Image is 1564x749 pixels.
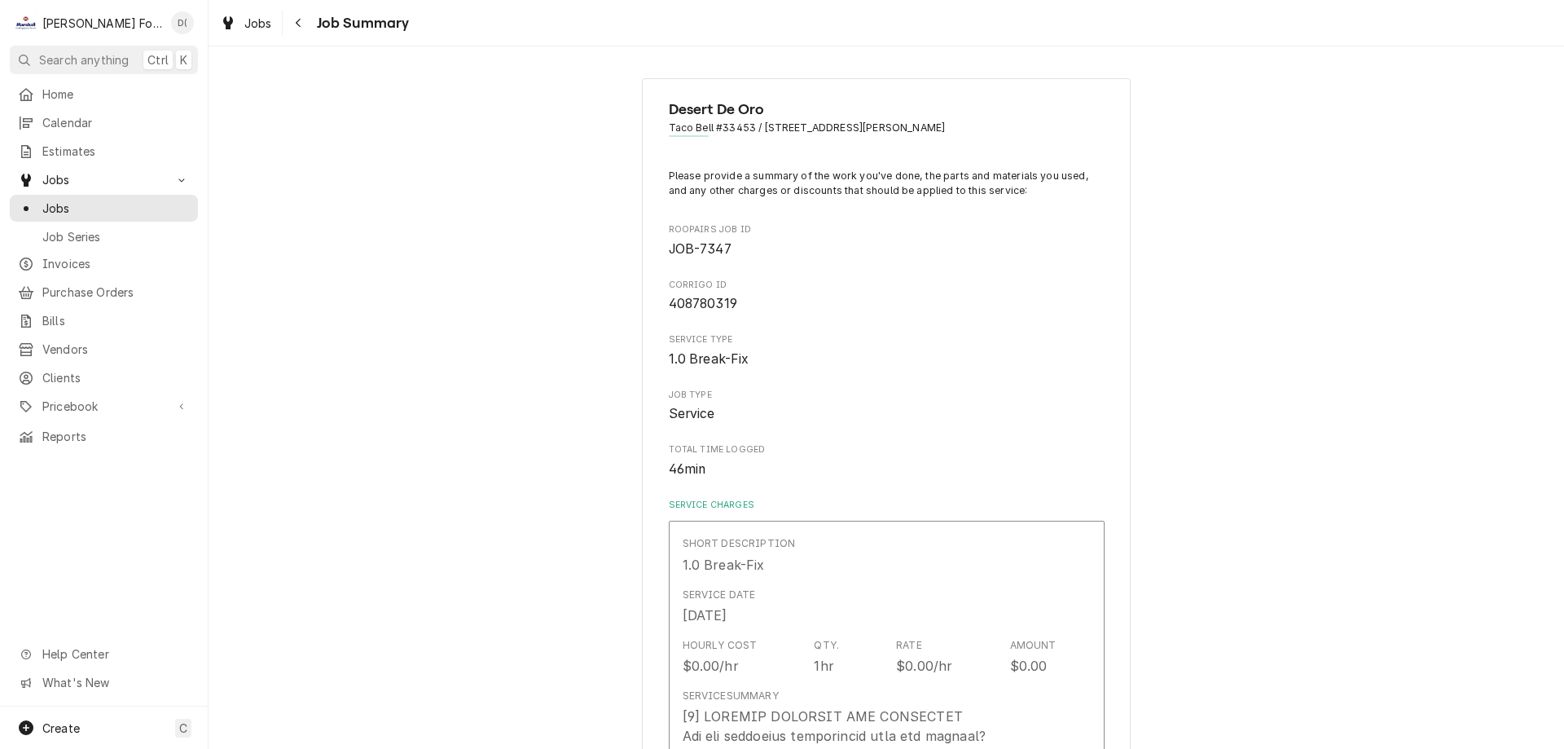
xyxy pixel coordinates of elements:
div: Hourly Cost [683,638,758,653]
span: 46min [669,461,706,477]
span: Purchase Orders [42,284,190,301]
a: Go to Pricebook [10,393,198,420]
a: Go to What's New [10,669,198,696]
span: Jobs [244,15,272,32]
a: Jobs [213,10,279,37]
span: Vendors [42,341,190,358]
span: Job Series [42,228,190,245]
span: What's New [42,674,188,691]
div: M [15,11,37,34]
span: Search anything [39,51,129,68]
div: D( [171,11,194,34]
span: Create [42,721,80,735]
div: Service Type [669,333,1105,368]
div: Service Summary [683,689,779,703]
span: Service Type [669,333,1105,346]
div: Total Time Logged [669,443,1105,478]
a: Invoices [10,250,198,277]
span: JOB-7347 [669,241,731,257]
a: Vendors [10,336,198,363]
span: Address [669,121,1105,135]
span: Estimates [42,143,190,160]
a: Clients [10,364,198,391]
button: Search anythingCtrlK [10,46,198,74]
span: Jobs [42,200,190,217]
a: Estimates [10,138,198,165]
div: $0.00 [1010,656,1048,676]
button: Navigate back [286,10,312,36]
span: Reports [42,428,190,445]
span: C [179,720,187,737]
span: Invoices [42,255,190,272]
a: Job Series [10,223,198,250]
div: 1.0 Break-Fix [683,555,765,575]
a: Bills [10,307,198,334]
div: [PERSON_NAME] Food Equipment Service [42,15,162,32]
label: Service Charges [669,499,1105,512]
div: Roopairs Job ID [669,223,1105,258]
span: Jobs [42,171,165,188]
div: Short Description [683,536,796,551]
a: Go to Help Center [10,641,198,667]
div: Rate [896,638,922,653]
span: Corrigo ID [669,294,1105,314]
div: 1hr [814,656,833,676]
a: Reports [10,423,198,450]
span: Job Summary [312,12,410,34]
span: Total Time Logged [669,460,1105,479]
span: Service Type [669,350,1105,369]
div: Marshall Food Equipment Service's Avatar [15,11,37,34]
span: Home [42,86,190,103]
a: Go to Jobs [10,166,198,193]
div: Job Type [669,389,1105,424]
span: Clients [42,369,190,386]
span: Total Time Logged [669,443,1105,456]
a: Purchase Orders [10,279,198,306]
span: Bills [42,312,190,329]
p: Please provide a summary of the work you've done, the parts and materials you used, and any other... [669,169,1105,199]
div: Service Date [683,588,756,602]
div: $0.00/hr [683,656,739,676]
div: Amount [1010,638,1057,653]
span: Corrigo ID [669,279,1105,292]
span: 1.0 Break-Fix [669,351,749,367]
div: Qty. [814,638,839,653]
div: [DATE] [683,606,727,625]
span: Help Center [42,645,188,663]
div: Client Information [669,99,1105,148]
span: 408780319 [669,296,737,311]
span: Service [669,406,715,421]
a: Home [10,81,198,108]
div: Derek Testa (81)'s Avatar [171,11,194,34]
span: Roopairs Job ID [669,240,1105,259]
span: Pricebook [42,398,165,415]
a: Calendar [10,109,198,136]
span: Roopairs Job ID [669,223,1105,236]
span: Ctrl [147,51,169,68]
span: K [180,51,187,68]
div: $0.00/hr [896,656,952,676]
div: Corrigo ID [669,279,1105,314]
span: Job Type [669,389,1105,402]
span: Name [669,99,1105,121]
a: Jobs [10,195,198,222]
span: Job Type [669,404,1105,424]
span: Calendar [42,114,190,131]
